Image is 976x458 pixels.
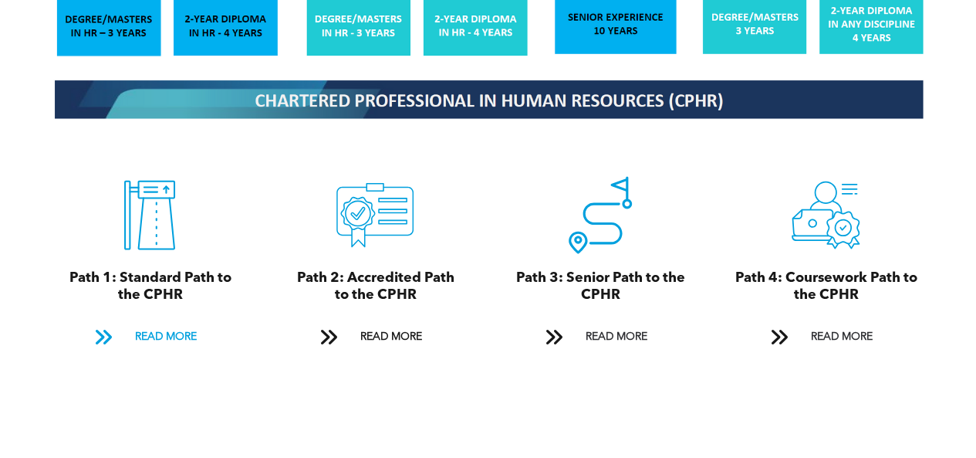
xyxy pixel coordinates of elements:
[129,323,201,351] span: READ MORE
[83,323,216,351] a: READ MORE
[735,271,917,302] span: Path 4: Coursework Path to the CPHR
[309,323,441,351] a: READ MORE
[534,323,667,351] a: READ MORE
[805,323,877,351] span: READ MORE
[354,323,427,351] span: READ MORE
[516,271,685,302] span: Path 3: Senior Path to the CPHR
[296,271,454,302] span: Path 2: Accredited Path to the CPHR
[69,271,231,302] span: Path 1: Standard Path to the CPHR
[759,323,892,351] a: READ MORE
[579,323,652,351] span: READ MORE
